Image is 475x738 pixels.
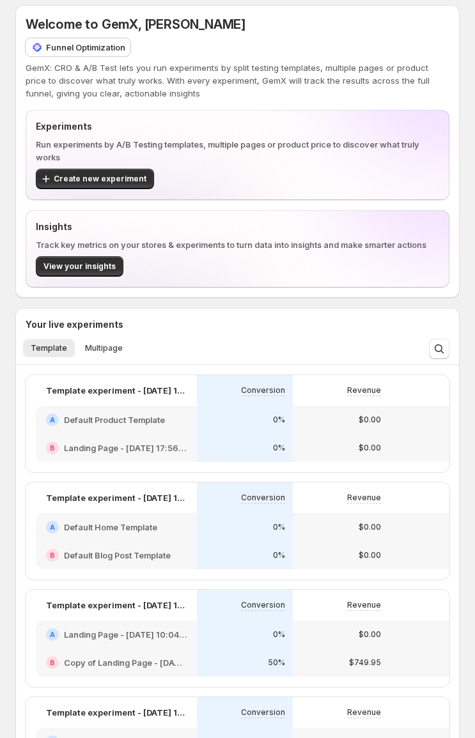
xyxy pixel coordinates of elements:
p: Revenue [347,600,381,610]
p: GemX: CRO & A/B Test lets you run experiments by split testing templates, multiple pages or produ... [26,61,449,100]
p: Template experiment - [DATE] 14:46:56 [46,599,187,611]
p: $0.00 [359,522,381,532]
p: $0.00 [359,443,381,453]
p: 0% [273,550,285,560]
p: Revenue [347,493,381,503]
p: Revenue [347,385,381,396]
span: Welcome to GemX, [PERSON_NAME] [26,17,245,32]
span: Multipage [85,343,123,353]
span: View your insights [43,261,116,272]
p: Funnel Optimization [46,41,125,54]
h2: Copy of Landing Page - [DATE] 10:04:40 [64,656,187,669]
h2: Default Product Template [64,413,165,426]
h2: B [50,659,55,666]
p: Conversion [241,493,285,503]
p: Track key metrics on your stores & experiments to turn data into insights and make smarter actions [36,238,439,251]
h2: Landing Page - [DATE] 17:56:37 [64,442,187,454]
h2: Default Blog Post Template [64,549,171,562]
p: 0% [273,443,285,453]
h3: Your live experiments [26,318,123,331]
p: $0.00 [359,550,381,560]
p: Revenue [347,707,381,718]
p: Conversion [241,600,285,610]
p: Experiments [36,120,439,133]
h2: Landing Page - [DATE] 10:04:40 [64,628,187,641]
p: Conversion [241,385,285,396]
img: Funnel Optimization [31,41,43,54]
span: Create new experiment [54,174,146,184]
p: Template experiment - [DATE] 14:55:08 [46,491,187,504]
p: $0.00 [359,415,381,425]
h2: B [50,551,55,559]
p: Run experiments by A/B Testing templates, multiple pages or product price to discover what truly ... [36,138,439,164]
h2: A [50,416,55,424]
h2: Default Home Template [64,521,157,534]
button: View your insights [36,256,123,277]
p: 50% [268,657,285,668]
p: $749.95 [349,657,381,668]
span: Template [31,343,67,353]
p: Template experiment - [DATE] 15:03:30 [46,706,187,719]
p: 0% [273,415,285,425]
p: $0.00 [359,629,381,640]
h2: B [50,444,55,452]
p: 0% [273,522,285,532]
p: Insights [36,220,439,233]
p: Template experiment - [DATE] 10:19:16 [46,384,187,397]
p: 0% [273,629,285,640]
p: Conversion [241,707,285,718]
h2: A [50,523,55,531]
h2: A [50,631,55,638]
button: Create new experiment [36,169,154,189]
button: Search and filter results [429,339,449,359]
